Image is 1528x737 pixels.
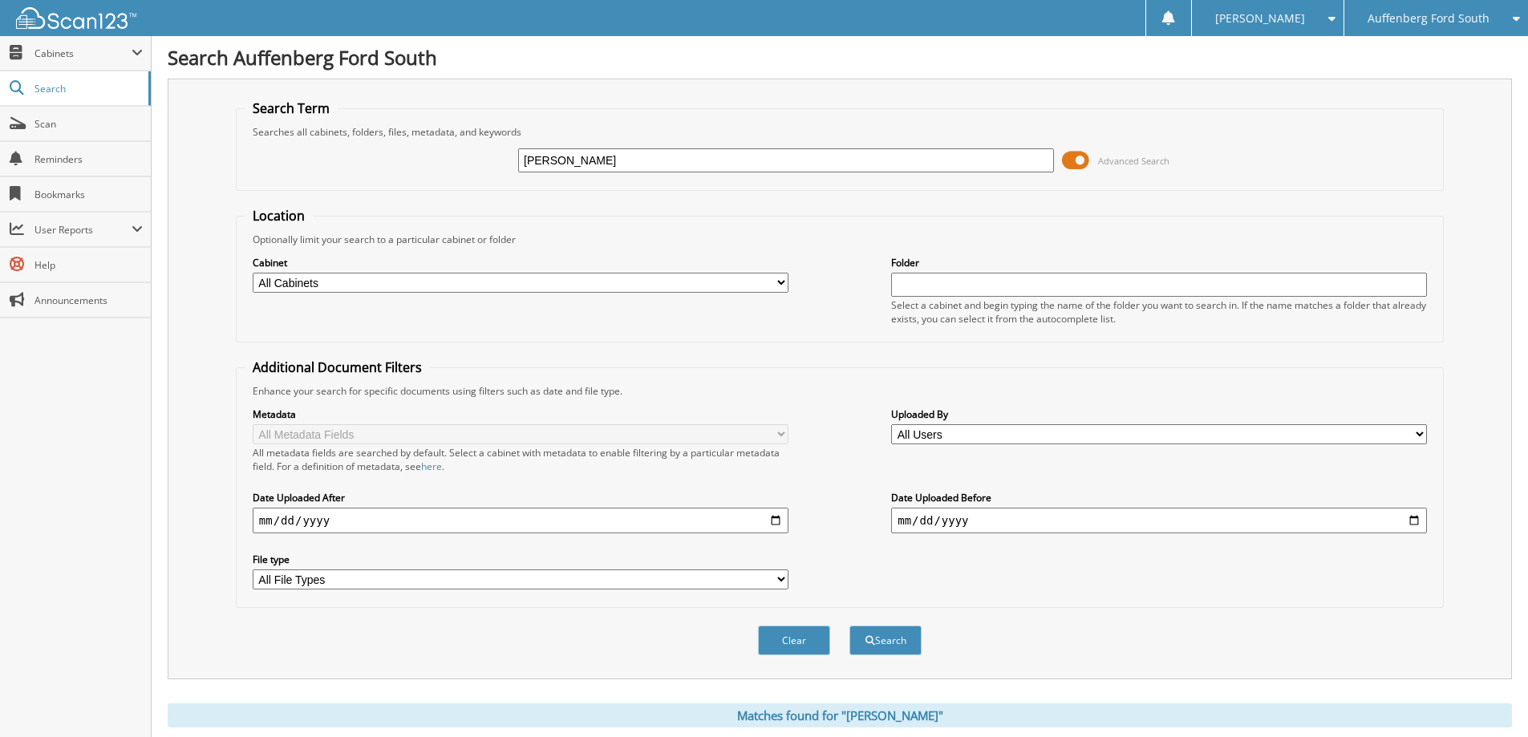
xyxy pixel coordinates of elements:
[245,99,338,117] legend: Search Term
[34,188,143,201] span: Bookmarks
[245,207,313,225] legend: Location
[245,233,1435,246] div: Optionally limit your search to a particular cabinet or folder
[849,626,922,655] button: Search
[253,256,788,269] label: Cabinet
[34,82,140,95] span: Search
[34,294,143,307] span: Announcements
[253,446,788,473] div: All metadata fields are searched by default. Select a cabinet with metadata to enable filtering b...
[168,703,1512,727] div: Matches found for "[PERSON_NAME]"
[1368,14,1489,23] span: Auffenberg Ford South
[1098,155,1169,167] span: Advanced Search
[253,407,788,421] label: Metadata
[34,117,143,131] span: Scan
[245,358,430,376] legend: Additional Document Filters
[245,125,1435,139] div: Searches all cabinets, folders, files, metadata, and keywords
[34,223,132,237] span: User Reports
[253,553,788,566] label: File type
[253,508,788,533] input: start
[891,298,1427,326] div: Select a cabinet and begin typing the name of the folder you want to search in. If the name match...
[891,508,1427,533] input: end
[168,44,1512,71] h1: Search Auffenberg Ford South
[891,256,1427,269] label: Folder
[891,491,1427,504] label: Date Uploaded Before
[758,626,830,655] button: Clear
[1215,14,1305,23] span: [PERSON_NAME]
[421,460,442,473] a: here
[245,384,1435,398] div: Enhance your search for specific documents using filters such as date and file type.
[34,152,143,166] span: Reminders
[891,407,1427,421] label: Uploaded By
[253,491,788,504] label: Date Uploaded After
[34,258,143,272] span: Help
[34,47,132,60] span: Cabinets
[16,7,136,29] img: scan123-logo-white.svg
